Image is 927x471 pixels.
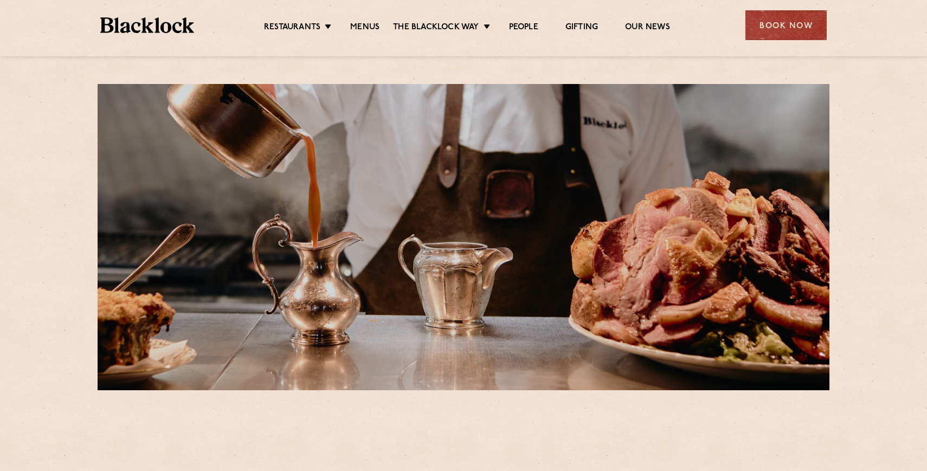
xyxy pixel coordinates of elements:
[393,22,479,34] a: The Blacklock Way
[745,10,827,40] div: Book Now
[625,22,670,34] a: Our News
[565,22,598,34] a: Gifting
[264,22,320,34] a: Restaurants
[509,22,538,34] a: People
[100,17,194,33] img: BL_Textured_Logo-footer-cropped.svg
[350,22,379,34] a: Menus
